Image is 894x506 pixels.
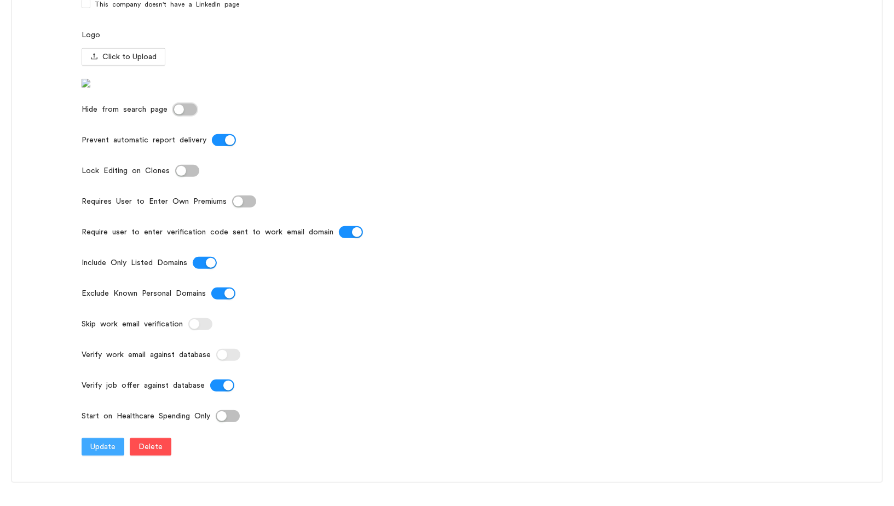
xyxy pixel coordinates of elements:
[82,101,173,118] label: Hide from search page
[173,104,197,116] button: Hide from search page Hide from search page
[82,254,193,272] label: Include Only Listed Domains
[339,226,363,238] button: Require user to enter verification code sent to work email domain Require user to enter verificat...
[82,53,165,61] span: uploadClick to Upload
[90,53,98,62] span: upload
[211,287,235,300] button: Exclude Known Personal Domains Exclude Known Personal Domains
[90,441,116,453] span: Update
[82,48,165,66] button: uploadClick to Upload
[82,162,175,180] label: Lock Editing on Clones
[82,79,90,88] img: production%2Flogos%2Fernstandyoung
[82,377,210,394] label: Verify job offer against database
[212,134,236,146] button: Prevent automatic report delivery Prevent automatic report delivery
[82,346,216,364] label: Verify work email against database
[82,26,100,44] label: Logo
[102,51,157,63] span: Click to Upload
[82,223,339,241] label: Require user to enter verification code sent to work email domain
[130,438,171,456] button: Delete
[210,380,234,392] button: Verify job offer against database Verify job offer against database
[82,193,232,210] label: Requires User to Enter Own Premiums
[216,410,240,422] button: Start on Healthcare Spending Only Start on Healthcare Spending Only
[82,315,188,333] label: Skip work email verification
[232,196,256,208] button: Requires User to Enter Own Premiums Requires User to Enter Own Premiums
[175,165,199,177] button: Lock Editing on Clones Lock Editing on Clones
[139,441,163,453] span: Delete
[82,438,124,456] button: Update
[82,285,211,302] label: Exclude Known Personal Domains
[193,257,217,269] button: Include Only Listed Domains Include Only Listed Domains
[82,131,212,149] label: Prevent automatic report delivery
[82,407,216,425] label: Start on Healthcare Spending Only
